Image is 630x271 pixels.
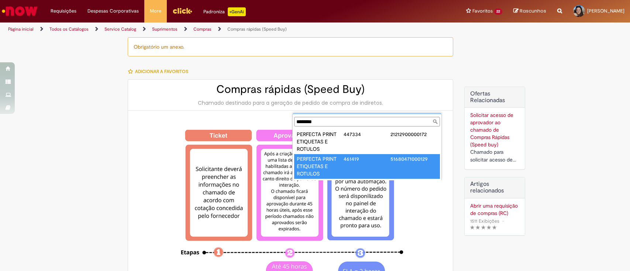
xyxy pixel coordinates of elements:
[390,155,437,163] div: 51680471000129
[293,128,441,180] ul: Fornecedor
[390,131,437,138] div: 21212900000172
[344,155,390,163] div: 461419
[297,155,344,177] div: PERFECTA PRINT ETIQUETAS E ROTULOS
[344,131,390,138] div: 447334
[297,131,344,153] div: PERFECTA PRINT ETIQUETAS E ROTULOS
